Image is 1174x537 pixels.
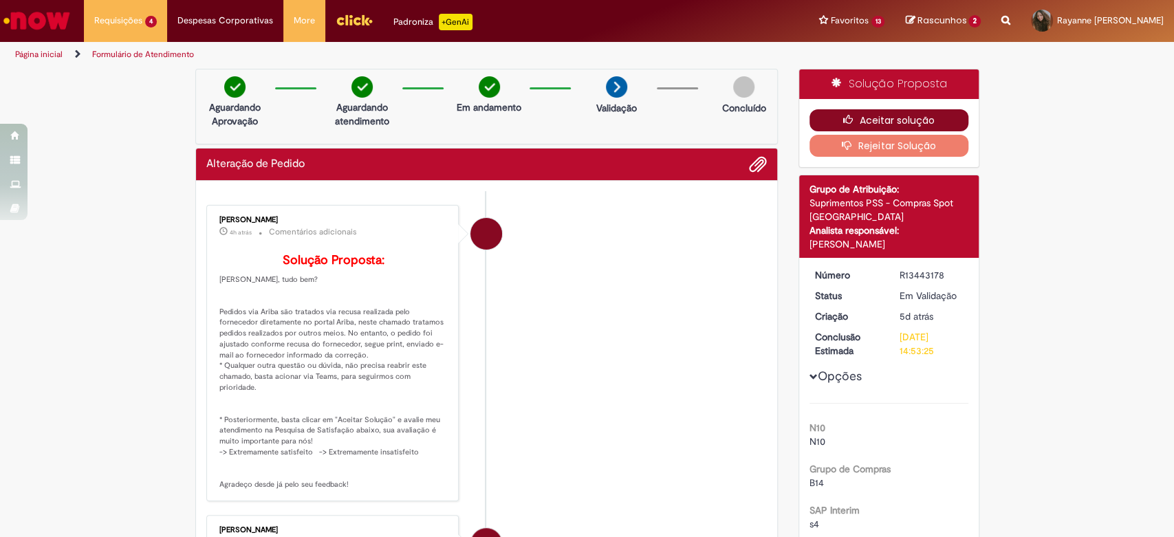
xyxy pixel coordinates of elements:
span: Favoritos [831,14,869,28]
p: Aguardando atendimento [329,100,395,128]
span: 2 [968,15,981,28]
span: 4 [145,16,157,28]
div: [PERSON_NAME] [809,237,968,251]
span: Rascunhos [917,14,966,27]
div: Solução Proposta [799,69,979,99]
h2: Alteração de Pedido Histórico de tíquete [206,158,305,171]
span: Despesas Corporativas [177,14,273,28]
div: Grupo de Atribuição: [809,182,968,196]
p: Concluído [721,101,765,115]
p: Validação [596,101,637,115]
span: 13 [871,16,885,28]
ul: Trilhas de página [10,42,772,67]
a: Página inicial [15,49,63,60]
img: check-circle-green.png [479,76,500,98]
div: Em Validação [900,289,964,303]
b: N10 [809,421,825,434]
div: Fátima Aparecida Mendes Pedreira [470,218,502,250]
div: [PERSON_NAME] [219,526,448,534]
dt: Número [805,268,889,282]
div: [PERSON_NAME] [219,216,448,224]
b: SAP Interim [809,504,860,516]
span: B14 [809,476,824,489]
b: Grupo de Compras [809,463,891,475]
div: 25/08/2025 09:53:21 [900,309,964,323]
p: [PERSON_NAME], tudo bem? Pedidos via Ariba são tratados via recusa realizada pelo fornecedor dire... [219,254,448,490]
img: arrow-next.png [606,76,627,98]
img: click_logo_yellow_360x200.png [336,10,373,30]
p: Em andamento [457,100,521,114]
dt: Criação [805,309,889,323]
a: Rascunhos [905,14,981,28]
span: 4h atrás [230,228,252,237]
img: img-circle-grey.png [733,76,754,98]
img: ServiceNow [1,7,72,34]
div: R13443178 [900,268,964,282]
b: Solução Proposta: [283,252,384,268]
span: 5d atrás [900,310,933,322]
a: Formulário de Atendimento [92,49,194,60]
span: More [294,14,315,28]
small: Comentários adicionais [269,226,357,238]
dt: Status [805,289,889,303]
span: N10 [809,435,825,448]
div: Suprimentos PSS - Compras Spot [GEOGRAPHIC_DATA] [809,196,968,223]
p: Aguardando Aprovação [202,100,268,128]
div: Analista responsável: [809,223,968,237]
span: Rayanne [PERSON_NAME] [1057,14,1164,26]
span: Requisições [94,14,142,28]
div: Padroniza [393,14,472,30]
img: check-circle-green.png [224,76,246,98]
time: 29/08/2025 10:37:35 [230,228,252,237]
time: 25/08/2025 09:53:21 [900,310,933,322]
img: check-circle-green.png [351,76,373,98]
dt: Conclusão Estimada [805,330,889,358]
button: Rejeitar Solução [809,135,968,157]
button: Aceitar solução [809,109,968,131]
div: [DATE] 14:53:25 [900,330,964,358]
p: +GenAi [439,14,472,30]
button: Adicionar anexos [749,155,767,173]
span: s4 [809,518,819,530]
